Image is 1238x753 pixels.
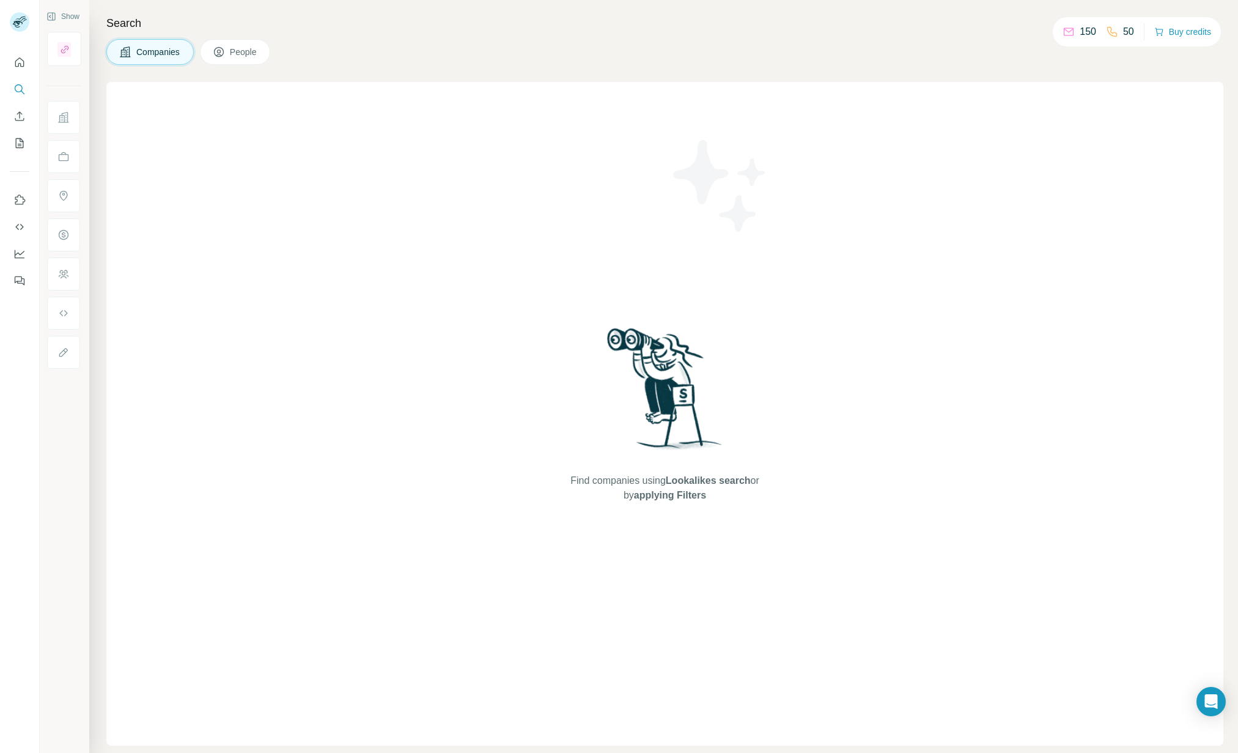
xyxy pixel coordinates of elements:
[1080,24,1096,39] p: 150
[10,270,29,292] button: Feedback
[1123,24,1134,39] p: 50
[666,475,751,486] span: Lookalikes search
[634,490,706,500] span: applying Filters
[10,78,29,100] button: Search
[106,15,1223,32] h4: Search
[136,46,181,58] span: Companies
[602,325,729,461] img: Surfe Illustration - Woman searching with binoculars
[230,46,258,58] span: People
[10,243,29,265] button: Dashboard
[567,473,762,503] span: Find companies using or by
[10,216,29,238] button: Use Surfe API
[10,51,29,73] button: Quick start
[38,7,88,26] button: Show
[665,131,775,241] img: Surfe Illustration - Stars
[10,189,29,211] button: Use Surfe on LinkedIn
[10,132,29,154] button: My lists
[10,105,29,127] button: Enrich CSV
[1154,23,1211,40] button: Buy credits
[1196,687,1226,716] div: Open Intercom Messenger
